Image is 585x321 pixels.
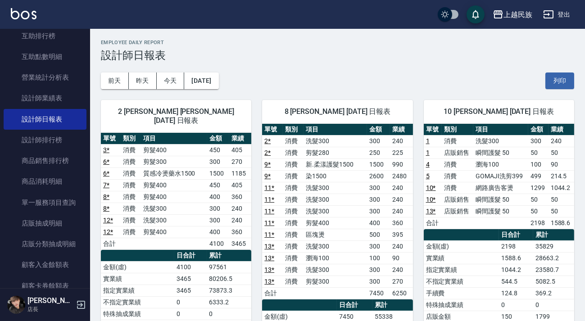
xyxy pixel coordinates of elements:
[101,40,574,45] h2: Employee Daily Report
[304,276,367,287] td: 剪髮300
[442,170,473,182] td: 消費
[207,250,251,262] th: 累計
[121,167,141,179] td: 消費
[101,238,121,249] td: 合計
[337,299,372,311] th: 日合計
[424,252,499,264] td: 實業績
[283,147,304,158] td: 消費
[442,147,473,158] td: 店販銷售
[27,305,73,313] p: 店長
[283,170,304,182] td: 消費
[390,287,413,299] td: 6250
[367,182,390,194] td: 300
[207,226,229,238] td: 400
[499,229,533,241] th: 日合計
[442,182,473,194] td: 消費
[304,194,367,205] td: 洗髮300
[101,296,174,308] td: 不指定實業績
[390,205,413,217] td: 240
[426,172,430,180] a: 5
[424,287,499,299] td: 手續費
[112,107,240,125] span: 2 [PERSON_NAME] [PERSON_NAME] [DATE] 日報表
[283,194,304,205] td: 消費
[207,308,251,320] td: 0
[4,130,86,150] a: 設計師排行榜
[4,254,86,275] a: 顧客入金餘額表
[367,252,390,264] td: 100
[442,205,473,217] td: 店販銷售
[174,308,207,320] td: 0
[528,194,549,205] td: 50
[533,264,574,276] td: 23580.7
[424,299,499,311] td: 特殊抽成業績
[545,72,574,89] button: 列印
[207,273,251,285] td: 80206.5
[4,234,86,254] a: 店販分類抽成明細
[121,156,141,167] td: 消費
[283,124,304,136] th: 類別
[283,158,304,170] td: 消費
[533,252,574,264] td: 28663.2
[101,308,174,320] td: 特殊抽成業績
[4,67,86,88] a: 營業統計分析表
[304,264,367,276] td: 洗髮300
[390,217,413,229] td: 360
[229,226,251,238] td: 360
[367,229,390,240] td: 500
[467,5,485,23] button: save
[141,156,207,167] td: 剪髮300
[367,264,390,276] td: 300
[229,214,251,226] td: 240
[528,170,549,182] td: 499
[367,194,390,205] td: 300
[304,147,367,158] td: 剪髮280
[4,88,86,109] a: 設計師業績表
[528,124,549,136] th: 金額
[101,72,129,89] button: 前天
[367,276,390,287] td: 300
[390,147,413,158] td: 225
[549,194,574,205] td: 50
[4,26,86,46] a: 互助排行榜
[549,182,574,194] td: 1044.2
[426,161,430,168] a: 4
[390,182,413,194] td: 240
[273,107,402,116] span: 8 [PERSON_NAME] [DATE] 日報表
[174,296,207,308] td: 0
[121,133,141,145] th: 類別
[101,261,174,273] td: 金額(虛)
[121,191,141,203] td: 消費
[426,137,430,145] a: 1
[499,240,533,252] td: 2198
[549,124,574,136] th: 業績
[549,135,574,147] td: 240
[207,179,229,191] td: 450
[207,144,229,156] td: 450
[473,147,528,158] td: 瞬間護髮 50
[367,158,390,170] td: 1500
[141,191,207,203] td: 剪髮400
[528,158,549,170] td: 100
[7,296,25,314] img: Person
[533,240,574,252] td: 35829
[304,252,367,264] td: 瀏海100
[367,170,390,182] td: 2600
[174,273,207,285] td: 3465
[207,191,229,203] td: 400
[442,194,473,205] td: 店販銷售
[4,109,86,130] a: 設計師日報表
[229,144,251,156] td: 405
[549,205,574,217] td: 50
[424,124,442,136] th: 單號
[262,124,413,299] table: a dense table
[262,124,283,136] th: 單號
[141,167,207,179] td: 質感冷燙藥水1500
[207,285,251,296] td: 73873.3
[129,72,157,89] button: 昨天
[229,238,251,249] td: 3465
[528,135,549,147] td: 300
[473,194,528,205] td: 瞬間護髮 50
[390,158,413,170] td: 990
[503,9,532,20] div: 上越民族
[424,240,499,252] td: 金額(虛)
